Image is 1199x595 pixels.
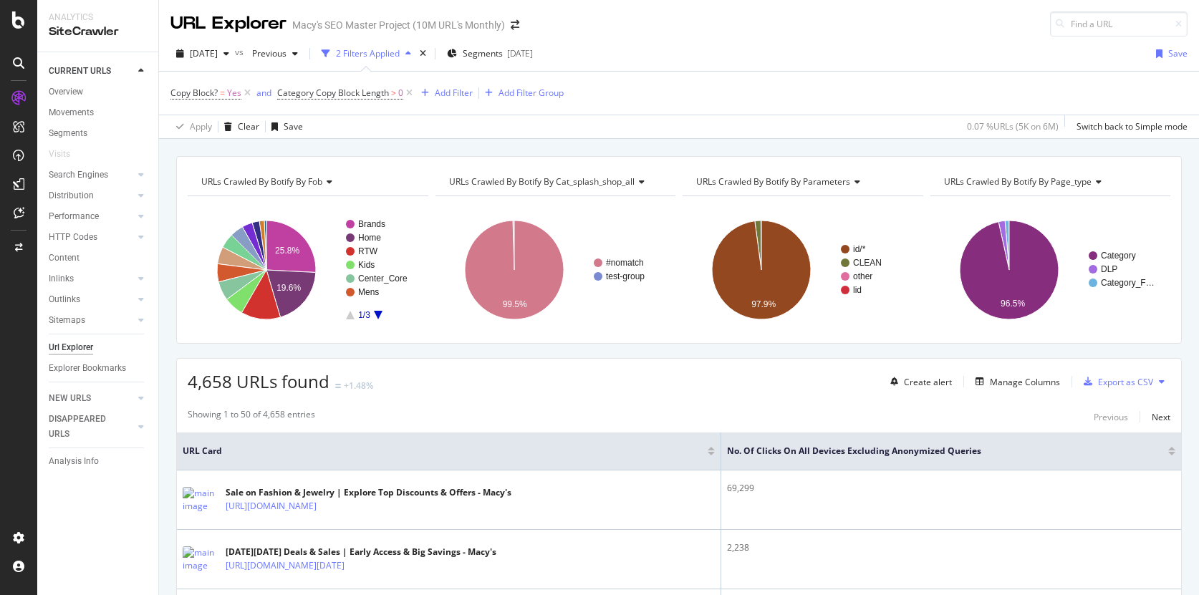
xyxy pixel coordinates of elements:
[49,84,83,100] div: Overview
[170,87,218,99] span: Copy Block?
[930,208,1168,332] svg: A chart.
[275,246,299,256] text: 25.8%
[1152,411,1170,423] div: Next
[284,120,303,132] div: Save
[49,105,148,120] a: Movements
[358,274,408,284] text: Center_Core
[49,251,148,266] a: Content
[49,126,148,141] a: Segments
[415,84,473,102] button: Add Filter
[49,64,111,79] div: CURRENT URLS
[1101,278,1155,288] text: Category_F…
[398,83,403,103] span: 0
[727,445,1147,458] span: No. of Clicks On All Devices excluding anonymized queries
[49,168,108,183] div: Search Engines
[218,115,259,138] button: Clear
[266,115,303,138] button: Save
[226,546,496,558] div: [DATE][DATE] Deals & Sales | Early Access & Big Savings - Macy's
[49,271,134,286] a: Inlinks
[226,558,345,573] a: [URL][DOMAIN_NAME][DATE]
[727,541,1175,554] div: 2,238
[417,47,429,61] div: times
[853,258,882,268] text: CLEAN
[170,115,212,138] button: Apply
[507,47,533,59] div: [DATE]
[463,47,503,59] span: Segments
[1077,120,1188,132] div: Switch back to Simple mode
[183,487,218,513] img: main image
[277,87,389,99] span: Category Copy Block Length
[183,445,704,458] span: URL Card
[49,230,134,245] a: HTTP Codes
[49,361,148,376] a: Explorer Bookmarks
[606,258,644,268] text: #nomatch
[49,412,121,442] div: DISAPPEARED URLS
[1094,411,1128,423] div: Previous
[1098,376,1153,388] div: Export as CSV
[1050,11,1188,37] input: Find a URL
[190,120,212,132] div: Apply
[227,83,241,103] span: Yes
[1101,251,1136,261] text: Category
[316,42,417,65] button: 2 Filters Applied
[885,370,952,393] button: Create alert
[358,233,381,243] text: Home
[49,209,99,224] div: Performance
[683,208,920,332] div: A chart.
[226,486,511,499] div: Sale on Fashion & Jewelry | Explore Top Discounts & Offers - Macy's
[446,170,663,193] h4: URLs Crawled By Botify By cat_splash_shop_all
[49,24,147,40] div: SiteCrawler
[49,168,134,183] a: Search Engines
[1150,42,1188,65] button: Save
[170,11,286,36] div: URL Explorer
[449,175,635,188] span: URLs Crawled By Botify By cat_splash_shop_all
[235,46,246,58] span: vs
[941,170,1158,193] h4: URLs Crawled By Botify By page_type
[1078,370,1153,393] button: Export as CSV
[479,84,564,102] button: Add Filter Group
[201,175,322,188] span: URLs Crawled By Botify By fob
[49,412,134,442] a: DISAPPEARED URLS
[358,287,379,297] text: Mens
[49,230,97,245] div: HTTP Codes
[1094,408,1128,425] button: Previous
[693,170,910,193] h4: URLs Crawled By Botify By parameters
[49,147,85,162] a: Visits
[246,47,286,59] span: Previous
[751,299,776,309] text: 97.9%
[49,340,148,355] a: Url Explorer
[49,391,134,406] a: NEW URLS
[502,299,526,309] text: 99.5%
[441,42,539,65] button: Segments[DATE]
[49,454,99,469] div: Analysis Info
[1001,299,1025,309] text: 96.5%
[358,219,385,229] text: Brands
[292,18,505,32] div: Macy's SEO Master Project (10M URL's Monthly)
[1150,546,1185,581] iframe: Intercom live chat
[344,379,373,392] div: +1.48%
[188,369,329,393] span: 4,658 URLs found
[435,87,473,99] div: Add Filter
[391,87,396,99] span: >
[49,64,134,79] a: CURRENT URLS
[49,454,148,469] a: Analysis Info
[990,376,1060,388] div: Manage Columns
[256,86,271,100] button: and
[1071,115,1188,138] button: Switch back to Simple mode
[1152,408,1170,425] button: Next
[188,208,425,332] svg: A chart.
[190,47,218,59] span: 2025 Jul. 24th
[49,84,148,100] a: Overview
[853,271,872,281] text: other
[183,546,218,572] img: main image
[49,11,147,24] div: Analytics
[238,120,259,132] div: Clear
[226,499,317,513] a: [URL][DOMAIN_NAME]
[170,42,235,65] button: [DATE]
[335,384,341,388] img: Equal
[188,408,315,425] div: Showing 1 to 50 of 4,658 entries
[358,246,378,256] text: RTW
[967,120,1059,132] div: 0.07 % URLs ( 5K on 6M )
